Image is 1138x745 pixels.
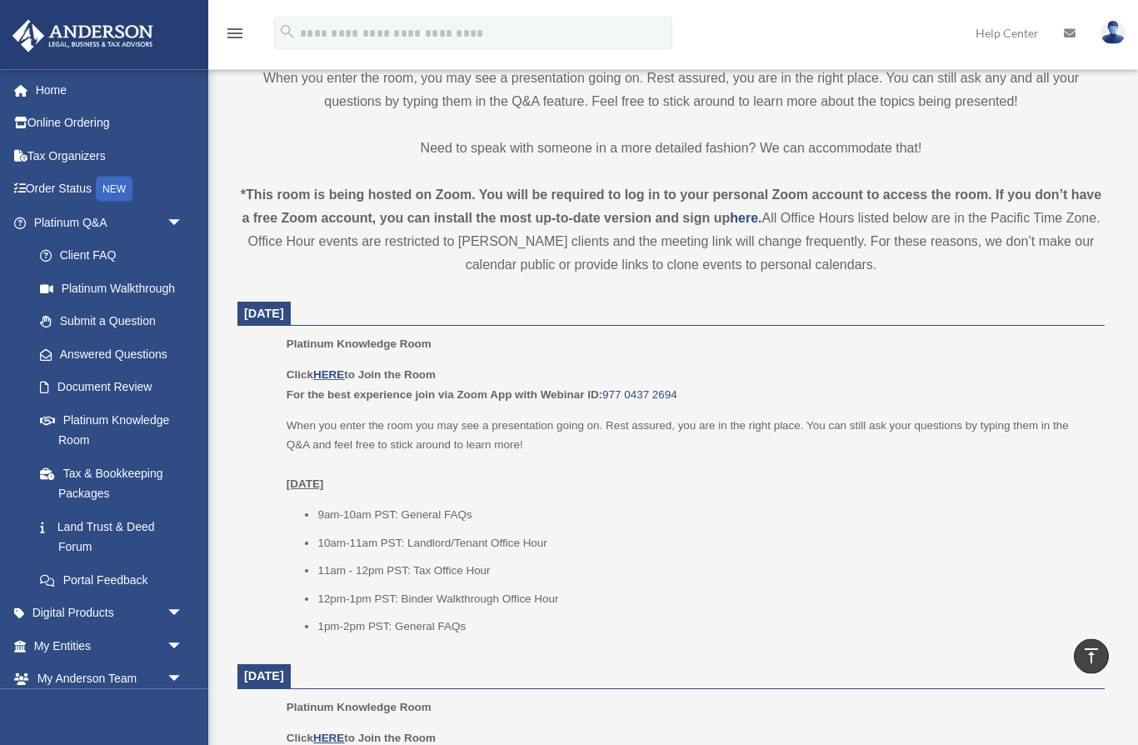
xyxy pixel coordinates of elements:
strong: *This room is being hosted on Zoom. You will be required to log in to your personal Zoom account ... [241,188,1101,226]
b: Click to Join the Room [287,369,436,382]
span: Platinum Knowledge Room [287,702,432,714]
a: Home [12,73,208,107]
li: 12pm-1pm PST: Binder Walkthrough Office Hour [317,590,1093,610]
u: [DATE] [287,478,324,491]
span: arrow_drop_down [167,662,200,697]
span: arrow_drop_down [167,206,200,240]
span: Platinum Knowledge Room [287,338,432,351]
a: HERE [313,369,344,382]
a: Platinum Knowledge Room [23,403,200,457]
a: Portal Feedback [23,563,208,597]
span: [DATE] [244,307,284,321]
li: 11am - 12pm PST: Tax Office Hour [317,562,1093,582]
strong: . [758,212,761,226]
li: 10am-11am PST: Landlord/Tenant Office Hour [317,534,1093,554]
i: search [278,22,297,41]
a: 977 0437 2694 [602,389,677,402]
a: vertical_align_top [1074,639,1109,674]
a: Document Review [23,371,208,404]
b: For the best experience join via Zoom App with Webinar ID: [287,389,602,402]
a: Client FAQ [23,239,208,272]
p: When you enter the room, you may see a presentation going on. Rest assured, you are in the right ... [237,67,1105,114]
i: vertical_align_top [1081,646,1101,666]
a: HERE [313,732,344,745]
a: Answered Questions [23,337,208,371]
a: Digital Productsarrow_drop_down [12,597,208,630]
span: [DATE] [244,670,284,683]
a: menu [225,29,245,43]
a: Land Trust & Deed Forum [23,510,208,563]
a: Tax & Bookkeeping Packages [23,457,208,510]
a: My Anderson Teamarrow_drop_down [12,662,208,696]
i: menu [225,23,245,43]
div: NEW [96,177,132,202]
li: 1pm-2pm PST: General FAQs [317,617,1093,637]
div: All Office Hours listed below are in the Pacific Time Zone. Office Hour events are restricted to ... [237,184,1105,277]
a: Tax Organizers [12,139,208,172]
li: 9am-10am PST: General FAQs [317,506,1093,526]
a: Submit a Question [23,305,208,338]
a: here [730,212,758,226]
a: Online Ordering [12,107,208,140]
p: When you enter the room you may see a presentation going on. Rest assured, you are in the right p... [287,417,1093,495]
a: Order StatusNEW [12,172,208,207]
img: User Pic [1101,21,1126,45]
img: Anderson Advisors Platinum Portal [7,20,158,52]
p: Need to speak with someone in a more detailed fashion? We can accommodate that! [237,137,1105,161]
span: arrow_drop_down [167,597,200,631]
a: Platinum Q&Aarrow_drop_down [12,206,208,239]
b: Click to Join the Room [287,732,436,745]
span: arrow_drop_down [167,629,200,663]
a: My Entitiesarrow_drop_down [12,629,208,662]
a: Platinum Walkthrough [23,272,208,305]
